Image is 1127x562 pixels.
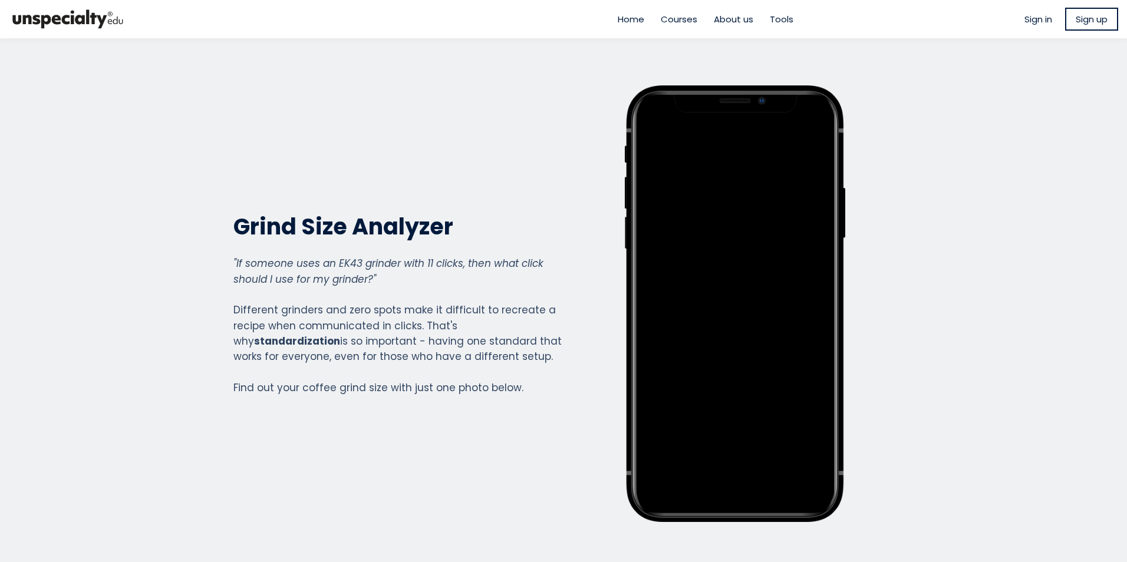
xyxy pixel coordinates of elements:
span: Sign up [1076,12,1108,26]
img: bc390a18feecddb333977e298b3a00a1.png [9,5,127,34]
a: Tools [770,12,793,26]
div: Different grinders and zero spots make it difficult to recreate a recipe when communicated in cli... [233,256,562,395]
h2: Grind Size Analyzer [233,212,562,241]
a: Sign up [1065,8,1118,31]
a: Courses [661,12,697,26]
a: About us [714,12,753,26]
em: "If someone uses an EK43 grinder with 11 clicks, then what click should I use for my grinder?" [233,256,543,286]
a: Home [618,12,644,26]
a: Sign in [1024,12,1052,26]
strong: standardization [254,334,340,348]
